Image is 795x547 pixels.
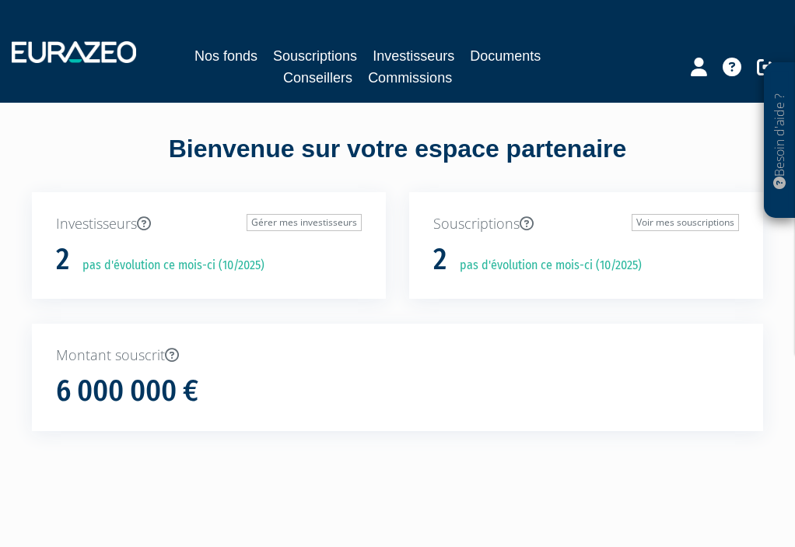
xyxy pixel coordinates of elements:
a: Commissions [368,67,452,89]
img: 1732889491-logotype_eurazeo_blanc_rvb.png [12,41,136,63]
a: Voir mes souscriptions [632,214,739,231]
a: Investisseurs [373,45,454,67]
h1: 2 [56,244,69,276]
p: pas d'évolution ce mois-ci (10/2025) [72,257,264,275]
p: pas d'évolution ce mois-ci (10/2025) [449,257,642,275]
a: Gérer mes investisseurs [247,214,362,231]
p: Besoin d'aide ? [771,71,789,211]
p: Investisseurs [56,214,362,234]
a: Souscriptions [273,45,357,67]
a: Conseillers [283,67,352,89]
h1: 6 000 000 € [56,375,198,408]
a: Nos fonds [194,45,257,67]
p: Montant souscrit [56,345,739,366]
a: Documents [470,45,541,67]
h1: 2 [433,244,447,276]
div: Bienvenue sur votre espace partenaire [20,131,775,192]
p: Souscriptions [433,214,739,234]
